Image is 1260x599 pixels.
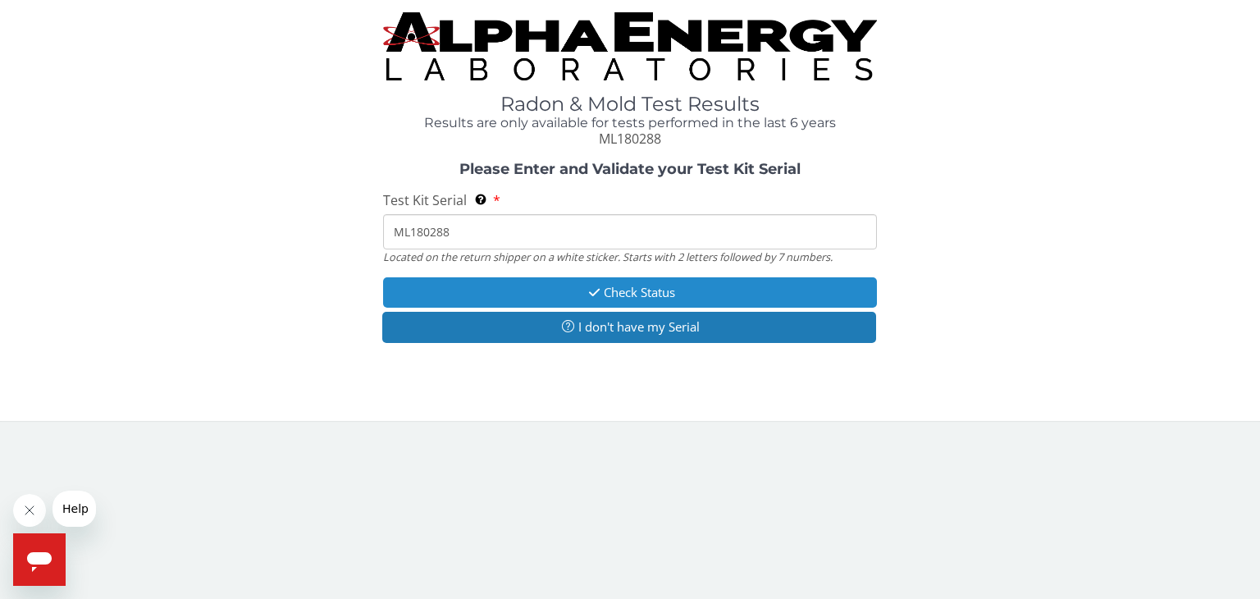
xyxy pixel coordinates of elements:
[382,312,876,342] button: I don't have my Serial
[52,491,96,527] iframe: Message from company
[13,494,46,527] iframe: Close message
[383,116,877,130] h4: Results are only available for tests performed in the last 6 years
[383,277,877,308] button: Check Status
[599,130,661,148] span: ML180288
[383,94,877,115] h1: Radon & Mold Test Results
[459,160,801,178] strong: Please Enter and Validate your Test Kit Serial
[13,533,66,586] iframe: Button to launch messaging window
[383,12,877,80] img: TightCrop.jpg
[383,249,877,264] div: Located on the return shipper on a white sticker. Starts with 2 letters followed by 7 numbers.
[383,191,467,209] span: Test Kit Serial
